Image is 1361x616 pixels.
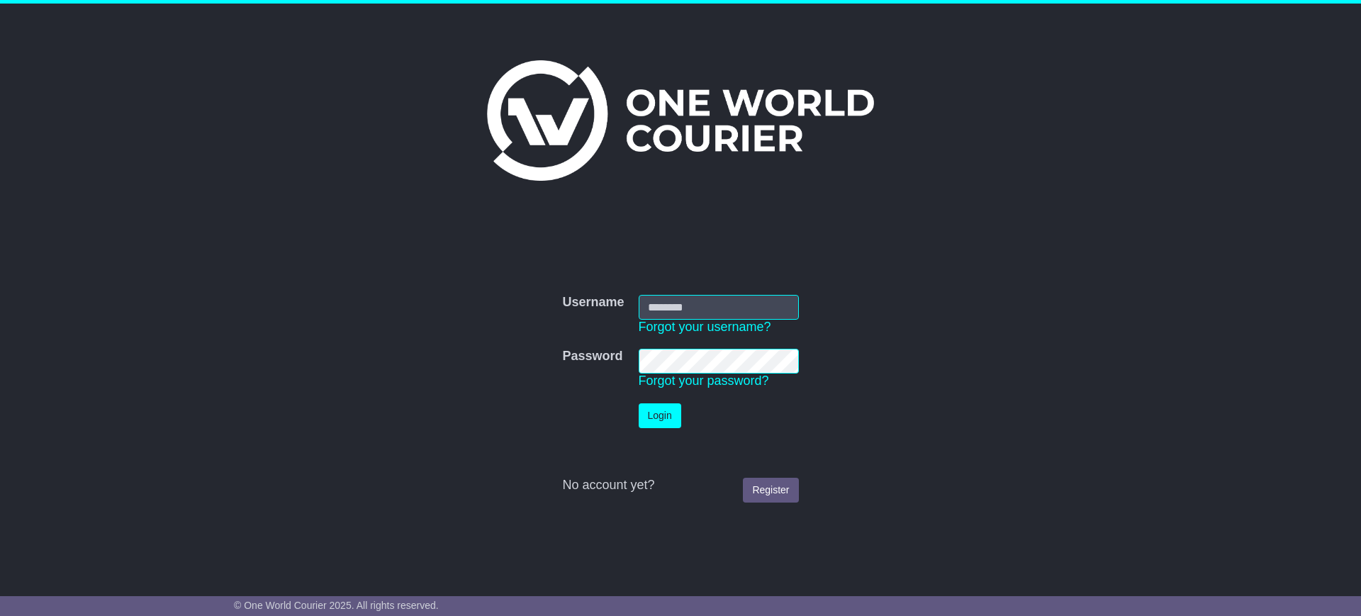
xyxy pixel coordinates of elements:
label: Username [562,295,624,310]
a: Register [743,478,798,503]
label: Password [562,349,622,364]
span: © One World Courier 2025. All rights reserved. [234,600,439,611]
div: No account yet? [562,478,798,493]
a: Forgot your username? [639,320,771,334]
a: Forgot your password? [639,374,769,388]
button: Login [639,403,681,428]
img: One World [487,60,874,181]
